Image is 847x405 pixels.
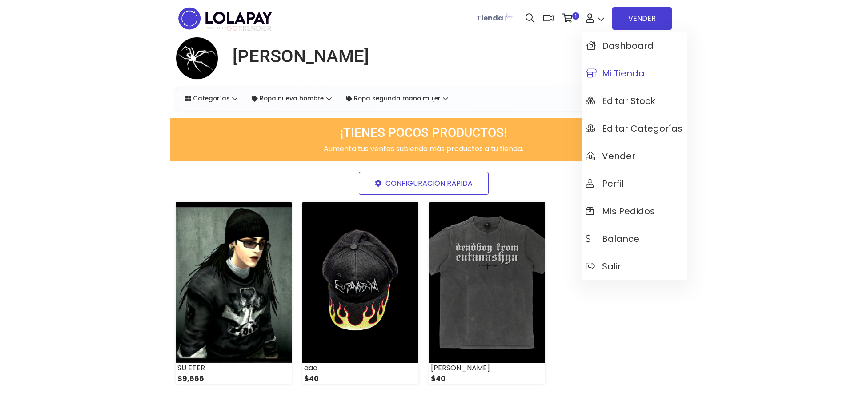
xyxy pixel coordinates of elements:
a: aaa $40 [302,202,418,384]
img: small_1681160840967.jpeg [302,202,418,363]
img: Lolapay Plus [503,12,514,22]
span: Dashboard [586,41,654,51]
h3: ¡TIENES POCOS PRODUCTOS! [176,125,672,140]
span: 1 [572,12,579,20]
span: Mi tienda [586,68,645,78]
a: VENDER [612,7,672,30]
span: TRENDIER [206,24,271,32]
a: Editar Categorías [582,115,687,142]
p: Aumenta tus ventas subiendo más productos a tu tienda. [176,144,672,154]
span: GO [226,23,238,33]
span: Mis pedidos [586,206,655,216]
h1: [PERSON_NAME] [233,46,369,67]
a: Ropa nueva hombre [246,91,337,107]
span: Salir [586,261,621,271]
img: small_1663805532601.png [429,202,545,363]
a: Balance [582,225,687,253]
div: SU ETER [176,363,292,373]
a: Mi tienda [582,60,687,87]
a: Ropa segunda mano mujer [341,91,454,107]
span: Editar Categorías [586,124,682,133]
span: POWERED BY [206,26,226,31]
a: [PERSON_NAME] $40 [429,202,545,384]
div: $9,666 [176,373,292,384]
span: Balance [586,234,639,244]
div: $40 [429,373,545,384]
span: Editar Stock [586,96,655,106]
div: $40 [302,373,418,384]
a: Salir [582,253,687,280]
img: small_1748394125674.png [176,202,292,363]
a: Dashboard [582,32,687,60]
a: 1 [558,5,582,32]
img: logo [176,4,275,32]
a: Categorías [180,91,243,107]
a: Vender [582,142,687,170]
span: Perfil [586,179,624,188]
span: Vender [586,151,635,161]
a: Perfil [582,170,687,197]
a: [PERSON_NAME] [225,46,369,67]
a: Mis pedidos [582,197,687,225]
b: Tienda [476,13,503,23]
div: [PERSON_NAME] [429,363,545,373]
div: aaa [302,363,418,373]
a: Editar Stock [582,87,687,115]
a: SU ETER $9,666 [176,202,292,384]
a: CONFIGURACIÓN RÁPIDA [359,172,489,195]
